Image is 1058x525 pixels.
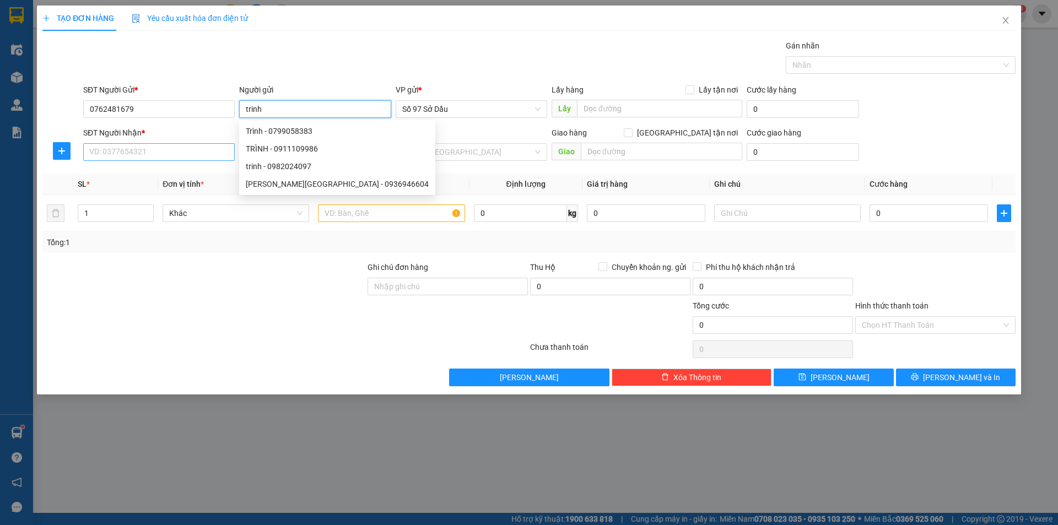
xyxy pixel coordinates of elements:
button: [PERSON_NAME] [449,369,609,386]
span: plus [42,14,50,22]
strong: CHUYỂN PHÁT NHANH VIP ANH HUY [68,9,151,45]
div: Trình - 0799058383 [246,125,429,137]
label: Gán nhãn [786,41,819,50]
span: Lấy tận nơi [694,84,742,96]
span: Giá trị hàng [587,180,628,188]
button: printer[PERSON_NAME] và In [896,369,1016,386]
span: Xóa Thông tin [673,371,721,383]
span: kg [567,204,578,222]
span: Cước hàng [870,180,908,188]
img: icon [132,14,141,23]
div: Chưa thanh toán [529,341,692,360]
span: TẠO ĐƠN HÀNG [42,14,114,23]
button: plus [997,204,1011,222]
span: close [1001,16,1010,25]
div: SĐT Người Nhận [83,127,235,139]
span: save [798,373,806,382]
label: Cước giao hàng [747,128,801,137]
span: Chuyển khoản ng. gửi [607,261,690,273]
button: delete [47,204,64,222]
input: 0 [587,204,705,222]
span: Lấy [552,100,577,117]
span: [PERSON_NAME] và In [923,371,1000,383]
div: TRÌNH - 0911109986 [246,143,429,155]
div: trinh - 0982024097 [239,158,435,175]
div: Trình - 0799058383 [239,122,435,140]
span: plus [997,209,1011,218]
th: Ghi chú [710,174,865,195]
span: Giao hàng [552,128,587,137]
div: Trịnh Hương Giang - 0936946604 [239,175,435,193]
div: Người gửi [239,84,391,96]
input: VD: Bàn, Ghế [318,204,465,222]
span: Phí thu hộ khách nhận trả [701,261,800,273]
div: Tổng: 1 [47,236,408,248]
div: VP gửi [396,84,547,96]
button: plus [53,142,71,160]
span: Thu Hộ [530,263,555,272]
div: SĐT Người Gửi [83,84,235,96]
span: Lấy hàng [552,85,584,94]
span: printer [911,373,919,382]
button: save[PERSON_NAME] [774,369,893,386]
span: [PERSON_NAME] [811,371,870,383]
span: Số 97 Sở Dầu [402,101,541,117]
button: Close [990,6,1021,36]
input: Ghi Chú [714,204,861,222]
span: SL [78,180,87,188]
span: Yêu cầu xuất hóa đơn điện tử [132,14,248,23]
label: Cước lấy hàng [747,85,796,94]
input: Ghi chú đơn hàng [368,278,528,295]
span: delete [661,373,669,382]
div: [PERSON_NAME][GEOGRAPHIC_DATA] - 0936946604 [246,178,429,190]
div: trinh - 0982024097 [246,160,429,172]
span: Chuyển phát nhanh: [GEOGRAPHIC_DATA] - [GEOGRAPHIC_DATA] [62,47,158,86]
button: deleteXóa Thông tin [612,369,772,386]
input: Cước giao hàng [747,143,859,161]
div: TRÌNH - 0911109986 [239,140,435,158]
label: Ghi chú đơn hàng [368,263,428,272]
img: logo [5,44,61,100]
span: Khác [169,205,303,221]
span: Định lượng [506,180,546,188]
input: Dọc đường [581,143,742,160]
span: [PERSON_NAME] [500,371,559,383]
span: Đơn vị tính [163,180,204,188]
input: Cước lấy hàng [747,100,859,118]
label: Hình thức thanh toán [855,301,929,310]
span: Giao [552,143,581,160]
span: Tổng cước [693,301,729,310]
span: [GEOGRAPHIC_DATA] tận nơi [633,127,742,139]
span: plus [53,147,70,155]
input: Dọc đường [577,100,742,117]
